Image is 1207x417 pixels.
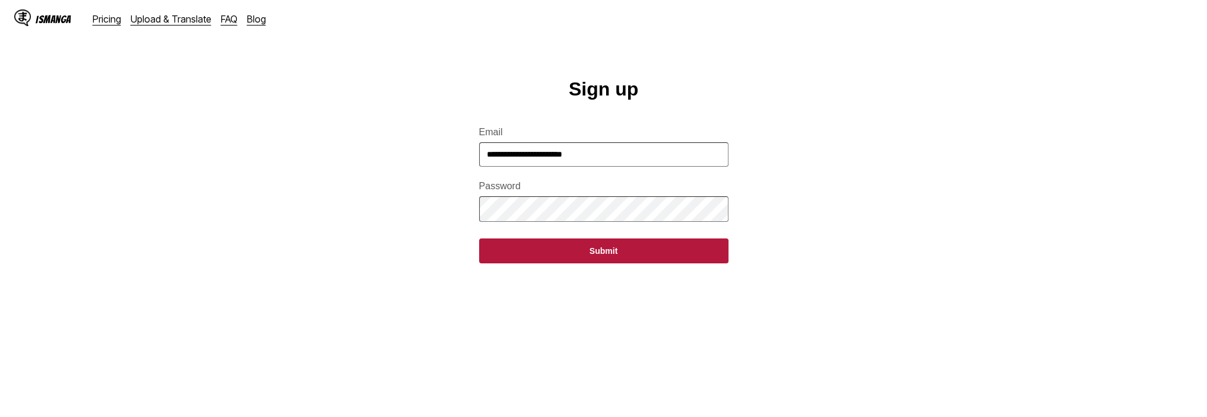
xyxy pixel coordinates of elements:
div: IsManga [36,14,71,25]
a: Blog [247,13,266,25]
a: FAQ [221,13,237,25]
a: Upload & Translate [131,13,211,25]
h1: Sign up [569,78,638,100]
label: Email [479,127,728,138]
a: Pricing [93,13,121,25]
button: Submit [479,238,728,263]
a: IsManga LogoIsManga [14,9,93,28]
label: Password [479,181,728,192]
img: IsManga Logo [14,9,31,26]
